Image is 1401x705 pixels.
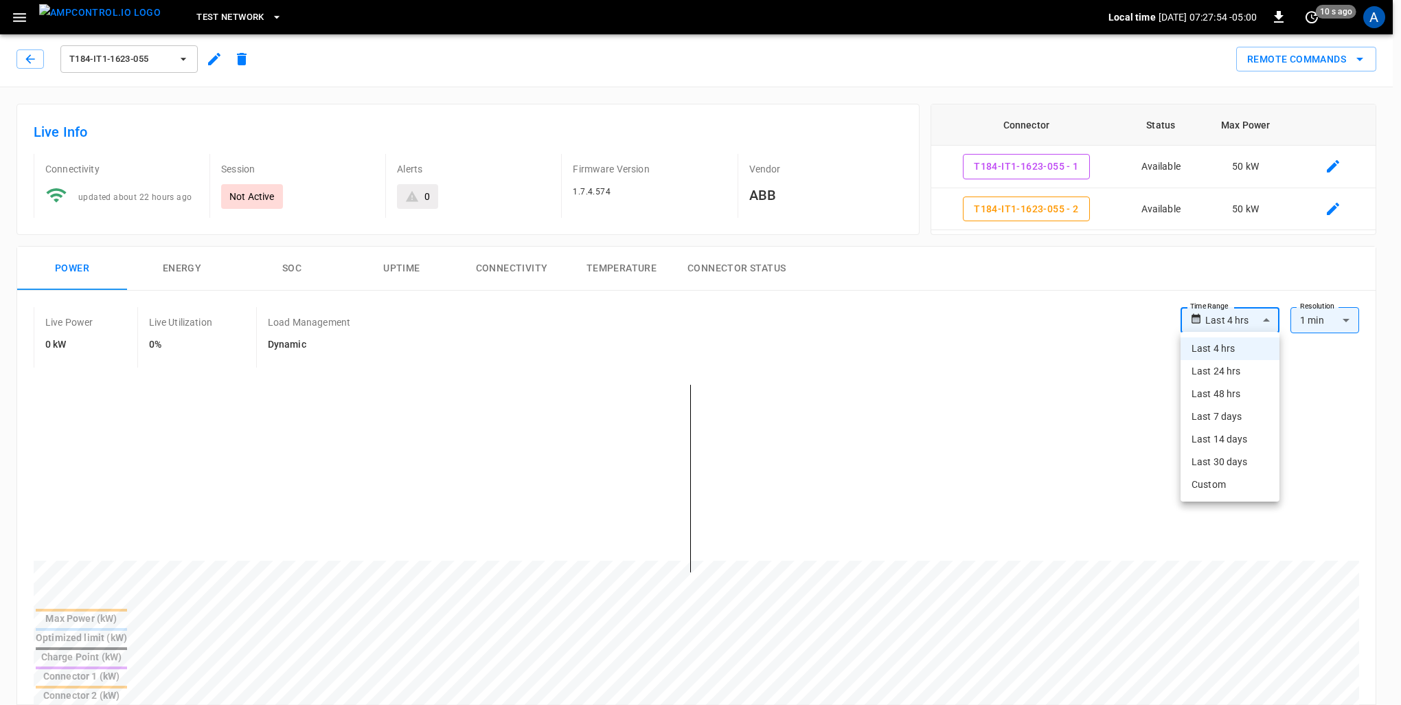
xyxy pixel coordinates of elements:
li: Last 4 hrs [1181,337,1279,360]
li: Last 30 days [1181,451,1279,473]
li: Last 48 hrs [1181,383,1279,405]
li: Last 14 days [1181,428,1279,451]
li: Last 24 hrs [1181,360,1279,383]
li: Custom [1181,473,1279,496]
li: Last 7 days [1181,405,1279,428]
